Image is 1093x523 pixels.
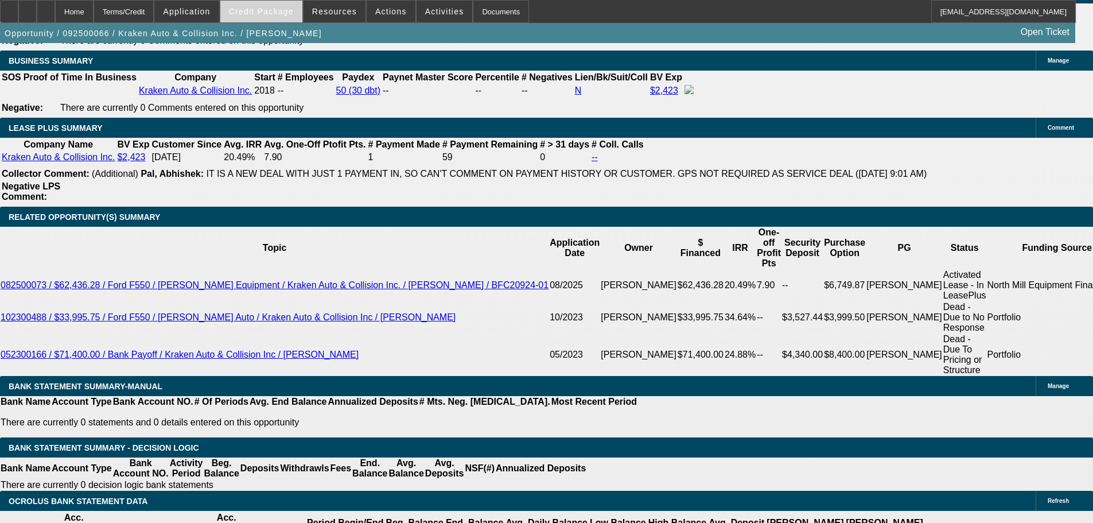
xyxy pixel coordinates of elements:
span: Comment [1048,125,1074,131]
td: -- [756,334,781,376]
b: # Employees [278,72,334,82]
span: Resources [312,7,357,16]
b: Collector Comment: [2,169,90,179]
span: Refresh [1048,498,1069,504]
b: Company Name [24,140,93,149]
th: # Of Periods [194,396,249,408]
span: Manage [1048,383,1069,389]
th: Fees [330,458,352,479]
a: N [575,86,582,95]
td: 0 [539,152,590,163]
b: Pal, Abhishek: [141,169,204,179]
th: Account Type [51,458,112,479]
b: BV Exp [117,140,149,149]
a: 50 (30 dbt) [336,86,380,95]
th: Beg. Balance [203,458,239,479]
b: # Coll. Calls [592,140,644,149]
th: Application Date [549,227,600,269]
th: $ Financed [677,227,724,269]
th: Owner [600,227,677,269]
th: SOS [1,72,22,83]
b: Paydex [342,72,374,82]
b: BV Exp [650,72,682,82]
th: One-off Profit Pts [756,227,781,269]
button: Credit Package [220,1,302,22]
a: -- [592,152,598,162]
a: Kraken Auto & Collision Inc. [139,86,252,95]
span: Opportunity / 092500066 / Kraken Auto & Collision Inc. / [PERSON_NAME] [5,29,322,38]
th: PG [866,227,943,269]
span: Application [163,7,210,16]
span: RELATED OPPORTUNITY(S) SUMMARY [9,212,160,222]
th: Annualized Deposits [495,458,586,479]
th: IRR [724,227,756,269]
b: Customer Since [151,140,221,149]
div: -- [522,86,573,96]
td: $33,995.75 [677,301,724,334]
span: OCROLUS BANK STATEMENT DATA [9,497,147,506]
button: Activities [417,1,473,22]
b: Company [174,72,216,82]
span: BANK STATEMENT SUMMARY-MANUAL [9,382,162,391]
span: -- [278,86,284,95]
img: facebook-icon.png [684,85,694,94]
td: $8,400.00 [823,334,866,376]
th: NSF(#) [464,458,495,479]
td: -- [781,269,823,301]
th: Bank Account NO. [112,396,194,408]
span: Actions [375,7,407,16]
div: -- [475,86,519,96]
a: 052300166 / $71,400.00 / Bank Payoff / Kraken Auto & Collision Inc / [PERSON_NAME] [1,350,359,359]
b: Percentile [475,72,519,82]
b: Start [254,72,275,82]
p: There are currently 0 statements and 0 details entered on this opportunity [1,417,637,428]
a: $2,423 [117,152,145,162]
td: 34.64% [724,301,756,334]
b: Negative: [2,103,43,113]
td: 20.49% [724,269,756,301]
span: LEASE PLUS SUMMARY [9,123,103,133]
td: [PERSON_NAME] [600,301,677,334]
b: # Negatives [522,72,573,82]
b: Lien/Bk/Suit/Coll [575,72,648,82]
td: Activated Lease - In LeasePlus [943,269,987,301]
th: Avg. Deposits [425,458,465,479]
td: -- [756,301,781,334]
span: There are currently 0 Comments entered on this opportunity [60,103,304,113]
td: 10/2023 [549,301,600,334]
th: Security Deposit [781,227,823,269]
b: # > 31 days [540,140,589,149]
td: 1 [368,152,441,163]
th: Proof of Time In Business [23,72,137,83]
th: Most Recent Period [551,396,637,408]
span: Bank Statement Summary - Decision Logic [9,443,199,452]
th: End. Balance [352,458,388,479]
th: Avg. End Balance [249,396,328,408]
td: $71,400.00 [677,334,724,376]
td: 7.90 [756,269,781,301]
div: -- [383,86,473,96]
span: IT IS A NEW DEAL WITH JUST 1 PAYMENT IN, SO CAN'T COMMENT ON PAYMENT HISTORY OR CUSTOMER. GPS NOT... [207,169,927,179]
a: 102300488 / $33,995.75 / Ford F550 / [PERSON_NAME] Auto / Kraken Auto & Collision Inc / [PERSON_N... [1,312,456,322]
td: [PERSON_NAME] [600,269,677,301]
button: Application [154,1,219,22]
td: [PERSON_NAME] [866,269,943,301]
a: 082500073 / $62,436.28 / Ford F550 / [PERSON_NAME] Equipment / Kraken Auto & Collision Inc. / [PE... [1,280,549,290]
th: Annualized Deposits [327,396,418,408]
b: Avg. One-Off Ptofit Pts. [264,140,365,149]
a: $2,423 [650,86,678,95]
span: Credit Package [229,7,294,16]
td: [DATE] [151,152,222,163]
td: [PERSON_NAME] [866,334,943,376]
th: Account Type [51,396,112,408]
a: Open Ticket [1016,22,1074,42]
td: 24.88% [724,334,756,376]
a: Kraken Auto & Collision Inc. [2,152,115,162]
span: (Additional) [92,169,138,179]
b: # Payment Made [368,140,440,149]
b: Avg. IRR [224,140,262,149]
td: $62,436.28 [677,269,724,301]
button: Resources [304,1,365,22]
th: Withdrawls [279,458,329,479]
td: $6,749.87 [823,269,866,301]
